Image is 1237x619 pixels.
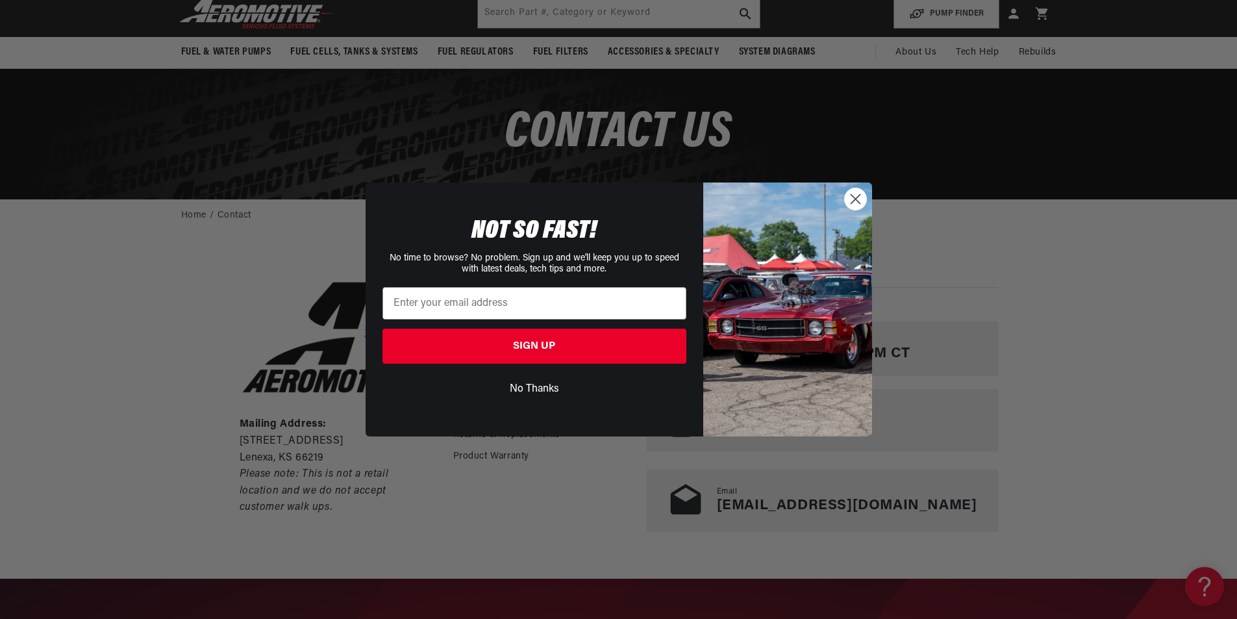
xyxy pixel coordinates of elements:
[390,253,679,274] span: No time to browse? No problem. Sign up and we'll keep you up to speed with latest deals, tech tip...
[382,377,686,401] button: No Thanks
[844,188,867,210] button: Close dialog
[382,287,686,320] input: Enter your email address
[471,218,597,244] span: NOT SO FAST!
[382,329,686,364] button: SIGN UP
[703,183,872,436] img: 85cdd541-2605-488b-b08c-a5ee7b438a35.jpeg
